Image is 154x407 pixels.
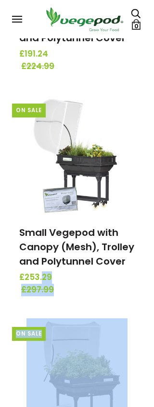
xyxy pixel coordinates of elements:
[21,60,137,73] span: £224.99
[19,271,135,284] span: £253.29
[19,226,134,268] a: Small Vegepod with Canopy (Mesh), Trolley and Polytunnel Cover
[26,95,128,215] img: Small Vegepod with Canopy (Mesh), Trolley and Polytunnel Cover
[42,6,128,33] img: Vegepod
[19,48,135,60] span: £191.24
[131,8,141,18] a: Search
[131,19,141,30] a: Cart
[21,284,137,296] span: £297.99
[134,22,139,31] span: 0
